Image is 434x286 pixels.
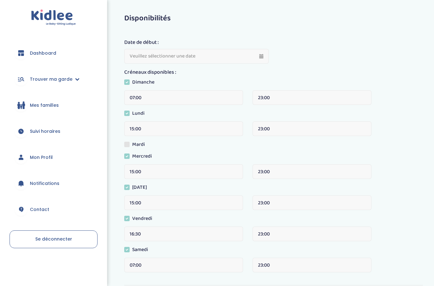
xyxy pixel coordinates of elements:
label: Samedi [124,246,153,255]
label: Date de début : [124,38,159,47]
span: Trouver ma garde [30,76,72,83]
span: Mon Profil [30,154,53,161]
a: Suivi horaires [10,120,98,143]
label: Créneaux disponibles : [124,68,176,77]
a: Mes familles [10,94,98,117]
h3: Disponibilités [124,14,423,23]
a: Se déconnecter [10,230,98,248]
a: Trouver ma garde [10,68,98,91]
span: Mes familles [30,102,59,109]
span: Contact [30,206,49,213]
label: Dimanche [124,78,159,88]
span: Se déconnecter [35,236,72,242]
a: Contact [10,198,98,221]
label: Lundi [124,110,149,119]
label: Vendredi [124,215,157,224]
a: Mon Profil [10,146,98,169]
label: [DATE] [124,184,152,193]
a: Notifications [10,172,98,195]
a: Dashboard [10,42,98,65]
label: Mercredi [124,153,157,162]
label: Mardi [124,141,150,150]
span: Suivi horaires [30,128,60,135]
input: Veuillez sélectionner une date [124,49,269,64]
span: Notifications [30,180,59,187]
img: logo.svg [31,10,76,26]
span: Dashboard [30,50,56,57]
